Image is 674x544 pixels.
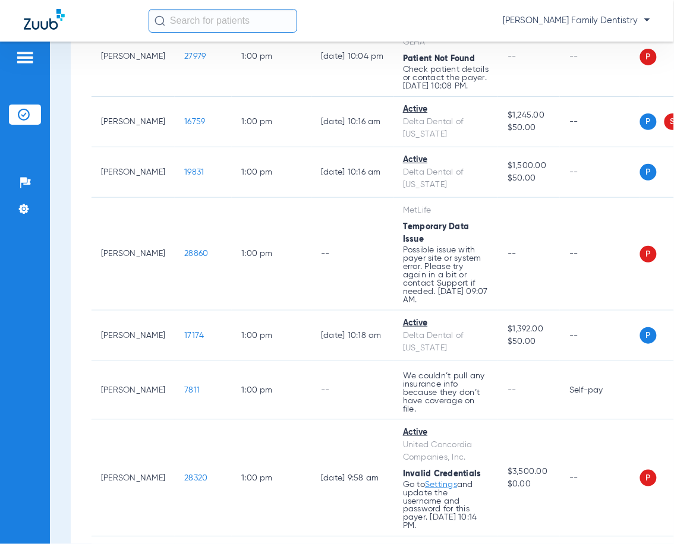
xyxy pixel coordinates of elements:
span: 17174 [184,331,204,340]
span: $1,392.00 [508,323,550,336]
div: Active [403,154,489,166]
div: Active [403,103,489,116]
td: [DATE] 10:18 AM [311,311,393,361]
div: Delta Dental of [US_STATE] [403,330,489,355]
td: Self-pay [560,361,640,420]
input: Search for patients [149,9,297,33]
div: Active [403,426,489,439]
span: Invalid Credentials [403,470,481,478]
td: [DATE] 9:58 AM [311,420,393,537]
p: Check patient details or contact the payer. [DATE] 10:08 PM. [403,65,489,90]
img: Search Icon [155,15,165,26]
p: We couldn’t pull any insurance info because they don’t have coverage on file. [403,372,489,413]
div: Active [403,317,489,330]
td: -- [311,361,393,420]
span: $3,500.00 [508,466,550,478]
div: MetLife [403,204,489,217]
img: Zuub Logo [24,9,65,30]
span: [PERSON_NAME] Family Dentistry [503,15,650,27]
td: 1:00 PM [232,311,311,361]
iframe: Chat Widget [615,487,674,544]
td: [PERSON_NAME] [92,198,175,311]
span: 27979 [184,52,206,61]
span: Patient Not Found [403,55,475,63]
td: 1:00 PM [232,361,311,420]
td: [DATE] 10:16 AM [311,97,393,147]
span: $1,500.00 [508,160,550,172]
td: 1:00 PM [232,198,311,311]
td: [PERSON_NAME] [92,147,175,198]
span: 7811 [184,386,200,394]
span: P [640,327,657,344]
span: $1,245.00 [508,109,550,122]
span: 16759 [184,118,205,126]
span: $50.00 [508,122,550,134]
div: GEHA [403,36,489,49]
td: [DATE] 10:04 PM [311,17,393,97]
p: Possible issue with payer site or system error. Please try again in a bit or contact Support if n... [403,246,489,304]
td: -- [560,17,640,97]
img: hamburger-icon [15,50,34,65]
span: 28320 [184,474,207,482]
a: Settings [425,480,457,489]
span: $0.00 [508,478,550,491]
td: -- [560,311,640,361]
td: [PERSON_NAME] [92,420,175,537]
td: [DATE] 10:16 AM [311,147,393,198]
span: Temporary Data Issue [403,223,470,243]
td: 1:00 PM [232,97,311,147]
td: -- [560,147,640,198]
span: -- [508,52,516,61]
span: P [640,164,657,181]
span: $50.00 [508,172,550,185]
td: 1:00 PM [232,147,311,198]
td: -- [311,198,393,311]
span: P [640,113,657,130]
span: $50.00 [508,336,550,348]
span: P [640,49,657,65]
span: P [640,246,657,262]
span: P [640,470,657,486]
td: -- [560,420,640,537]
div: Delta Dental of [US_STATE] [403,166,489,191]
div: United Concordia Companies, Inc. [403,439,489,464]
td: 1:00 PM [232,420,311,537]
td: -- [560,97,640,147]
td: -- [560,198,640,311]
span: -- [508,249,516,258]
p: Go to and update the username and password for this payer. [DATE] 10:14 PM. [403,480,489,530]
span: 28860 [184,249,208,258]
span: -- [508,386,516,394]
td: [PERSON_NAME] [92,17,175,97]
td: 1:00 PM [232,17,311,97]
td: [PERSON_NAME] [92,361,175,420]
td: [PERSON_NAME] [92,97,175,147]
div: Delta Dental of [US_STATE] [403,116,489,141]
span: 19831 [184,168,204,176]
td: [PERSON_NAME] [92,311,175,361]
